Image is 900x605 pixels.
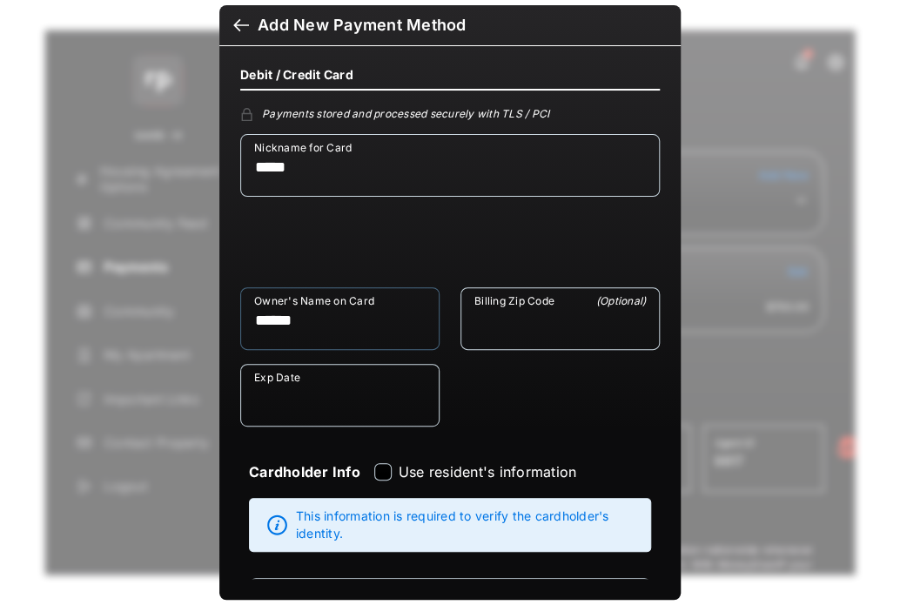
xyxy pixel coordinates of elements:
[240,67,353,82] h4: Debit / Credit Card
[399,463,576,481] label: Use resident's information
[240,104,660,120] div: Payments stored and processed securely with TLS / PCI
[258,16,466,35] div: Add New Payment Method
[240,211,660,287] iframe: Credit card field
[296,508,641,542] span: This information is required to verify the cardholder's identity.
[249,463,360,512] strong: Cardholder Info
